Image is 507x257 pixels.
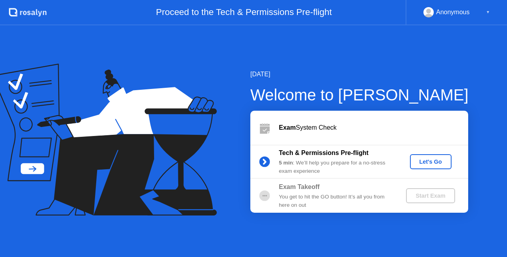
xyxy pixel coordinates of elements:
div: Start Exam [409,193,452,199]
b: Exam Takeoff [279,183,320,190]
b: Tech & Permissions Pre-flight [279,149,368,156]
b: 5 min [279,160,293,166]
div: Welcome to [PERSON_NAME] [250,83,469,107]
div: ▼ [486,7,490,17]
div: [DATE] [250,70,469,79]
div: : We’ll help you prepare for a no-stress exam experience [279,159,393,175]
div: System Check [279,123,468,132]
button: Start Exam [406,188,455,203]
button: Let's Go [410,154,452,169]
b: Exam [279,124,296,131]
div: You get to hit the GO button! It’s all you from here on out [279,193,393,209]
div: Anonymous [436,7,470,17]
div: Let's Go [413,159,448,165]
